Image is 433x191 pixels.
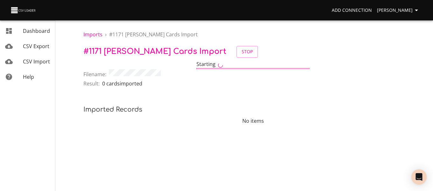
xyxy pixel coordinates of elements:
button: [PERSON_NAME] [374,4,423,16]
span: Add Connection [332,6,372,14]
span: # 1171 [PERSON_NAME] Cards Import [83,47,226,56]
a: Imports [83,31,103,38]
span: # 1171 [PERSON_NAME] Cards Import [109,31,198,38]
span: Filename: [83,70,106,78]
span: CSV Import [23,58,50,65]
span: Dashboard [23,27,50,34]
span: Starting [196,61,216,68]
span: [PERSON_NAME] [377,6,420,14]
p: No items [83,117,423,125]
span: Help [23,73,34,80]
a: Add Connection [329,4,374,16]
span: Stop [242,48,253,56]
span: Result: [83,80,100,87]
span: Imported records [83,106,142,113]
div: Open Intercom Messenger [411,169,427,185]
p: 0 cards imported [102,80,142,87]
button: Stop [237,46,258,58]
img: CSV Loader [10,6,37,15]
span: CSV Export [23,43,49,50]
li: › [105,31,107,38]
